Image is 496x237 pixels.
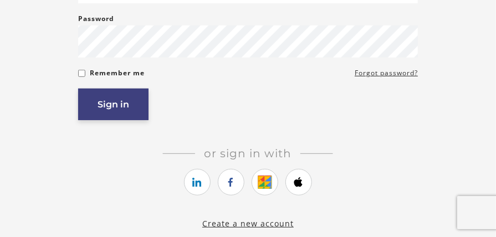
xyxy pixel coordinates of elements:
a: https://courses.thinkific.com/users/auth/facebook?ss%5Breferral%5D=&ss%5Buser_return_to%5D=%2Fcou... [218,169,244,195]
a: Create a new account [202,218,294,229]
label: Password [78,12,114,25]
label: Remember me [90,66,145,80]
a: https://courses.thinkific.com/users/auth/apple?ss%5Breferral%5D=&ss%5Buser_return_to%5D=%2Fcourse... [285,169,312,195]
span: Or sign in with [195,147,300,160]
a: https://courses.thinkific.com/users/auth/linkedin?ss%5Breferral%5D=&ss%5Buser_return_to%5D=%2Fcou... [184,169,211,195]
a: https://courses.thinkific.com/users/auth/google?ss%5Breferral%5D=&ss%5Buser_return_to%5D=%2Fcours... [252,169,278,195]
button: Sign in [78,89,149,120]
a: Forgot password? [355,66,418,80]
